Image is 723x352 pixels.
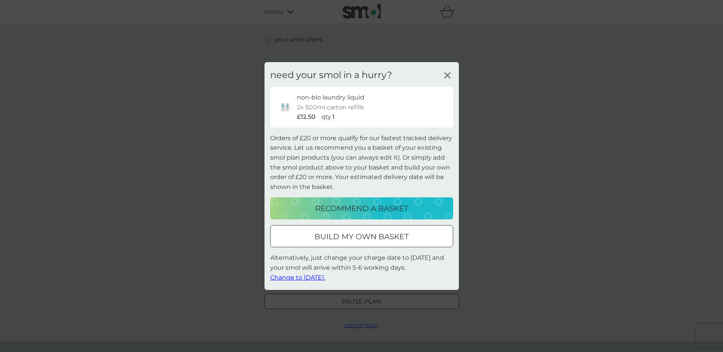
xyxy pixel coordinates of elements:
[270,225,453,247] button: build my own basket
[270,133,453,192] p: Orders of £20 or more qualify for our fastest tracked delivery service. Let us recommend you a ba...
[315,202,408,214] p: recommend a basket
[297,112,316,122] p: £12.50
[270,197,453,219] button: recommend a basket
[297,102,364,112] p: 2x 500ml carton refills
[270,253,453,282] p: Alternatively, just change your charge date to [DATE] and your smol will arrive within 5-6 workin...
[314,230,409,243] p: build my own basket
[297,93,364,102] p: non-bio laundry liquid
[332,112,335,122] p: 1
[270,70,392,81] h3: need your smol in a hurry?
[321,112,331,122] p: qty
[270,274,325,281] span: Change to [DATE].
[270,272,325,282] button: Change to [DATE].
